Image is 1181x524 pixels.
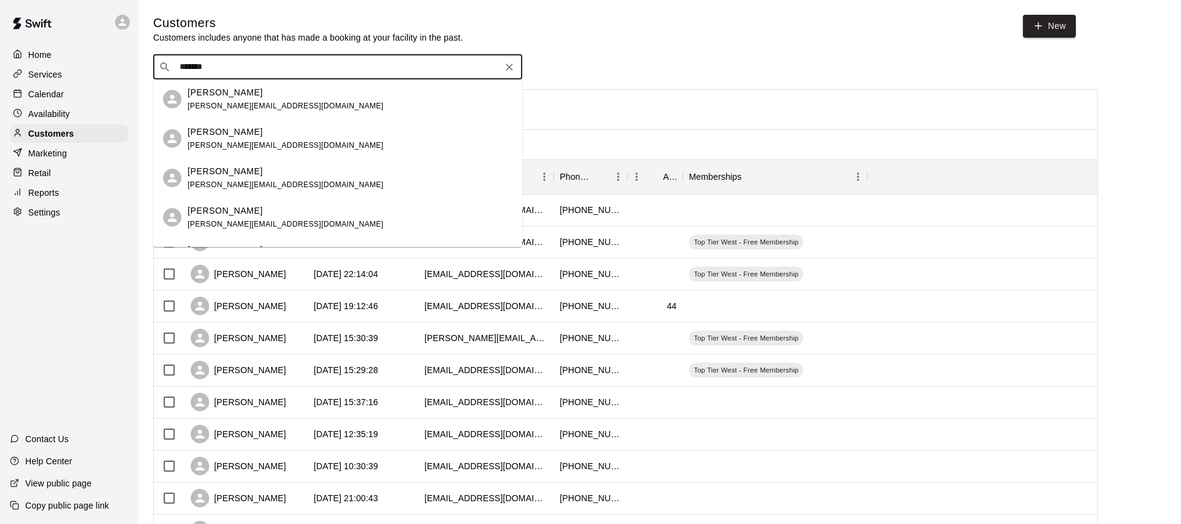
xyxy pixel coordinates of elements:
[188,180,383,189] span: [PERSON_NAME][EMAIL_ADDRESS][DOMAIN_NAME]
[163,129,181,148] div: Thomas Seppala
[627,159,683,194] div: Age
[592,168,609,185] button: Sort
[609,167,627,186] button: Menu
[10,144,129,163] a: Marketing
[28,167,51,179] p: Retail
[560,396,621,408] div: +16149375950
[25,499,109,512] p: Copy public page link
[535,167,554,186] button: Menu
[10,65,129,84] a: Services
[191,297,286,315] div: [PERSON_NAME]
[191,265,286,283] div: [PERSON_NAME]
[424,364,547,376] div: joebrenner@gmail.com
[424,268,547,280] div: nickatseco@gmail.com
[663,159,677,194] div: Age
[10,124,129,143] a: Customers
[560,460,621,472] div: +12248056340
[10,164,129,182] a: Retail
[418,159,554,194] div: Email
[424,332,547,344] div: scheifele.jeremysarah@gmail.com
[191,489,286,507] div: [PERSON_NAME]
[188,102,383,110] span: [PERSON_NAME][EMAIL_ADDRESS][DOMAIN_NAME]
[153,31,463,44] p: Customers includes anyone that has made a booking at your facility in the past.
[153,15,463,31] h5: Customers
[424,396,547,408] div: laurenritz@gmail.com
[1023,15,1076,38] a: New
[554,159,627,194] div: Phone Number
[689,365,803,375] span: Top Tier West - Free Membership
[10,105,129,123] a: Availability
[560,364,621,376] div: +16309399539
[10,46,129,64] a: Home
[627,167,646,186] button: Menu
[314,332,378,344] div: 2025-09-15 15:30:39
[188,165,263,178] p: [PERSON_NAME]
[188,244,263,257] p: [PERSON_NAME]
[424,492,547,504] div: cthiltgen@gmail.com
[314,428,378,440] div: 2025-09-12 12:35:19
[424,428,547,440] div: jhale1616@gmail.com
[424,300,547,312] div: blackwelljes23@gmail.com
[314,268,378,280] div: 2025-09-15 22:14:04
[191,425,286,443] div: [PERSON_NAME]
[314,300,378,312] div: 2025-09-15 19:12:46
[501,58,518,76] button: Clear
[560,428,621,440] div: +13313059753
[689,237,803,247] span: Top Tier West - Free Membership
[28,49,52,61] p: Home
[560,300,621,312] div: +16306778497
[689,267,803,281] div: Top Tier West - Free Membership
[188,141,383,150] span: [PERSON_NAME][EMAIL_ADDRESS][DOMAIN_NAME]
[10,183,129,202] a: Reports
[10,203,129,222] a: Settings
[153,55,522,79] div: Search customers by name or email
[25,433,69,445] p: Contact Us
[28,206,60,219] p: Settings
[191,457,286,475] div: [PERSON_NAME]
[424,460,547,472] div: davidschultz1975@gmail.com
[163,208,181,227] div: Isaac Seppala
[28,68,62,81] p: Services
[689,269,803,279] span: Top Tier West - Free Membership
[646,168,663,185] button: Sort
[188,126,263,139] p: [PERSON_NAME]
[849,167,867,186] button: Menu
[560,159,592,194] div: Phone Number
[163,90,181,108] div: Andrew Seppala
[314,396,378,408] div: 2025-09-13 15:37:16
[163,169,181,187] div: Christina Seppala
[28,147,67,159] p: Marketing
[560,268,621,280] div: +17737596425
[560,204,621,216] div: +16308168378
[689,159,742,194] div: Memberships
[191,361,286,379] div: [PERSON_NAME]
[560,236,621,248] div: +18472937880
[560,492,621,504] div: +15635992446
[689,235,803,249] div: Top Tier West - Free Membership
[314,460,378,472] div: 2025-09-08 10:30:39
[667,300,677,312] div: 44
[742,168,759,185] button: Sort
[28,88,64,100] p: Calendar
[689,331,803,345] div: Top Tier West - Free Membership
[191,393,286,411] div: [PERSON_NAME]
[25,477,92,490] p: View public page
[689,363,803,377] div: Top Tier West - Free Membership
[28,187,59,199] p: Reports
[25,455,72,467] p: Help Center
[28,127,74,140] p: Customers
[188,86,263,99] p: [PERSON_NAME]
[689,333,803,343] span: Top Tier West - Free Membership
[683,159,867,194] div: Memberships
[10,85,129,103] a: Calendar
[314,364,378,376] div: 2025-09-15 15:29:28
